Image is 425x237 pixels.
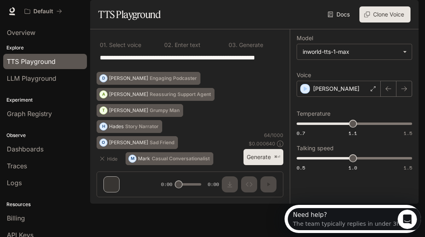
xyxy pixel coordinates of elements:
span: 1.0 [349,164,357,171]
p: Temperature [297,111,330,116]
p: Mark [138,156,150,161]
p: Hades [109,124,124,129]
button: Clone Voice [359,6,411,22]
p: Reassuring Support Agent [150,92,211,97]
span: 0.7 [297,130,305,137]
p: 0 2 . [164,42,173,48]
p: Select voice [107,42,141,48]
span: 1.5 [404,164,412,171]
span: 1.1 [349,130,357,137]
p: Engaging Podcaster [150,76,197,81]
button: HHadesStory Narrator [97,120,162,133]
div: O [100,136,107,149]
button: T[PERSON_NAME]Grumpy Man [97,104,183,117]
p: ⌘⏎ [274,155,280,159]
iframe: Intercom live chat discovery launcher [285,205,421,233]
div: Need help? [8,7,116,13]
p: Voice [297,72,311,78]
div: D [100,72,107,85]
p: Grumpy Man [150,108,179,113]
span: 1.5 [404,130,412,137]
p: 0 1 . [100,42,107,48]
p: [PERSON_NAME] [109,92,148,97]
button: D[PERSON_NAME]Engaging Podcaster [97,72,200,85]
button: Generate⌘⏎ [243,149,283,165]
p: Sad Friend [150,140,174,145]
p: [PERSON_NAME] [313,85,359,93]
button: MMarkCasual Conversationalist [126,152,213,165]
button: Hide [97,152,122,165]
p: Story Narrator [125,124,159,129]
p: Talking speed [297,145,334,151]
p: Enter text [173,42,200,48]
p: 0 3 . [229,42,237,48]
h1: TTS Playground [98,6,161,22]
button: A[PERSON_NAME]Reassuring Support Agent [97,88,215,101]
span: 0.5 [297,164,305,171]
p: Model [297,35,313,41]
div: H [100,120,107,133]
div: T [100,104,107,117]
p: Casual Conversationalist [152,156,210,161]
iframe: Intercom live chat [398,210,417,229]
div: The team typically replies in under 3h [8,13,116,22]
div: M [129,152,136,165]
p: [PERSON_NAME] [109,76,148,81]
div: A [100,88,107,101]
a: Docs [326,6,353,22]
p: [PERSON_NAME] [109,140,148,145]
p: [PERSON_NAME] [109,108,148,113]
div: inworld-tts-1-max [303,48,399,56]
p: Generate [237,42,263,48]
button: All workspaces [21,3,66,19]
p: Default [33,8,53,15]
button: O[PERSON_NAME]Sad Friend [97,136,178,149]
div: Open Intercom Messenger [3,3,139,25]
div: inworld-tts-1-max [297,44,412,59]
